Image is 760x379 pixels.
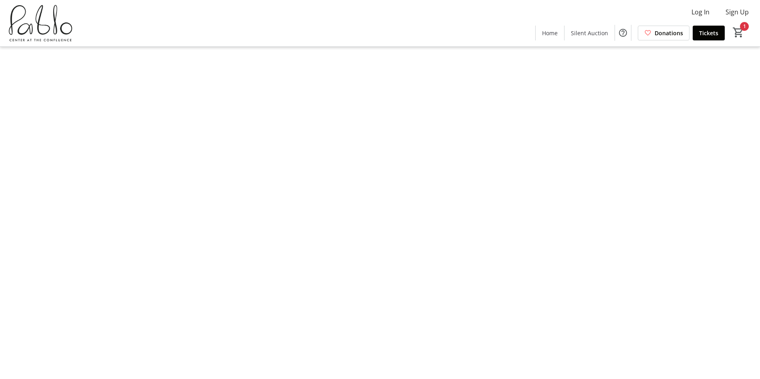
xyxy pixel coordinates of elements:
span: Log In [691,7,710,17]
a: Tickets [693,26,725,40]
span: Donations [655,29,683,37]
span: Home [542,29,558,37]
button: Sign Up [719,6,755,18]
a: Donations [638,26,689,40]
button: Help [615,25,631,41]
a: Home [536,26,564,40]
span: Sign Up [726,7,749,17]
button: Log In [685,6,716,18]
span: Silent Auction [571,29,608,37]
span: Tickets [699,29,718,37]
a: Silent Auction [564,26,615,40]
button: Cart [731,25,746,40]
img: Pablo Center's Logo [5,3,76,43]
